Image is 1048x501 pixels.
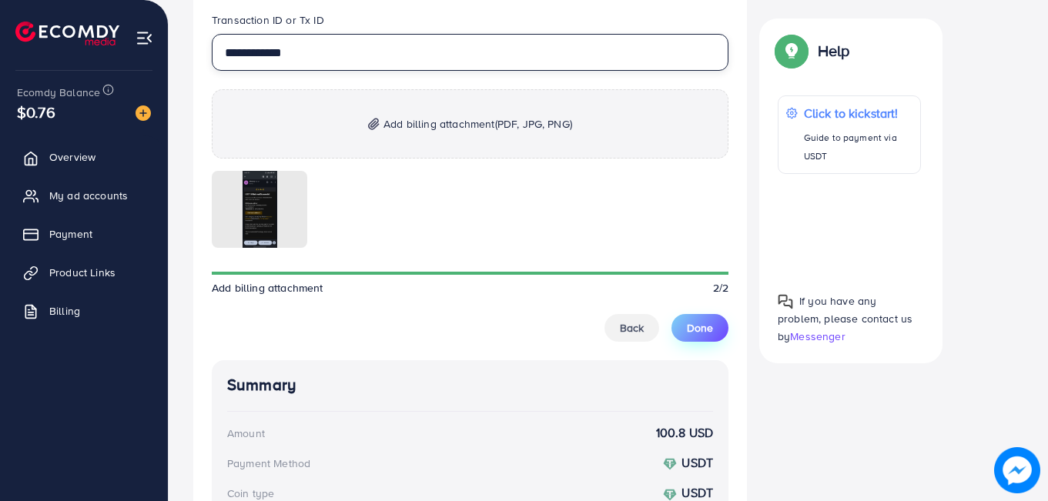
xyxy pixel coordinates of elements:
span: Add billing attachment [212,280,323,296]
h4: Summary [227,376,713,395]
span: Product Links [49,265,116,280]
a: My ad accounts [12,180,156,211]
a: Billing [12,296,156,326]
img: coin [663,457,677,471]
span: Billing [49,303,80,319]
p: Guide to payment via USDT [804,129,912,165]
div: Amount [227,426,265,441]
button: Done [671,314,728,342]
img: image [136,105,151,121]
p: Help [818,42,850,60]
a: Overview [12,142,156,172]
span: $0.76 [17,101,55,123]
legend: Transaction ID or Tx ID [212,12,728,34]
span: (PDF, JPG, PNG) [495,116,572,132]
img: img uploaded [243,171,277,248]
p: Click to kickstart! [804,104,912,122]
span: Payment [49,226,92,242]
img: logo [15,22,119,45]
button: Back [604,314,659,342]
div: Coin type [227,486,274,501]
span: 2/2 [713,280,728,296]
a: Payment [12,219,156,249]
img: image [994,447,1040,493]
span: Ecomdy Balance [17,85,100,100]
img: Popup guide [778,37,805,65]
div: Payment Method [227,456,310,471]
span: Back [620,320,644,336]
strong: USDT [681,484,713,501]
span: Add billing attachment [383,115,572,133]
strong: USDT [681,454,713,471]
strong: 100.8 USD [656,424,713,442]
a: Product Links [12,257,156,288]
span: My ad accounts [49,188,128,203]
img: img [368,118,380,131]
img: Popup guide [778,293,793,309]
img: menu [136,29,153,47]
span: If you have any problem, please contact us by [778,292,912,343]
span: Messenger [790,329,845,344]
span: Done [687,320,713,336]
span: Overview [49,149,95,165]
